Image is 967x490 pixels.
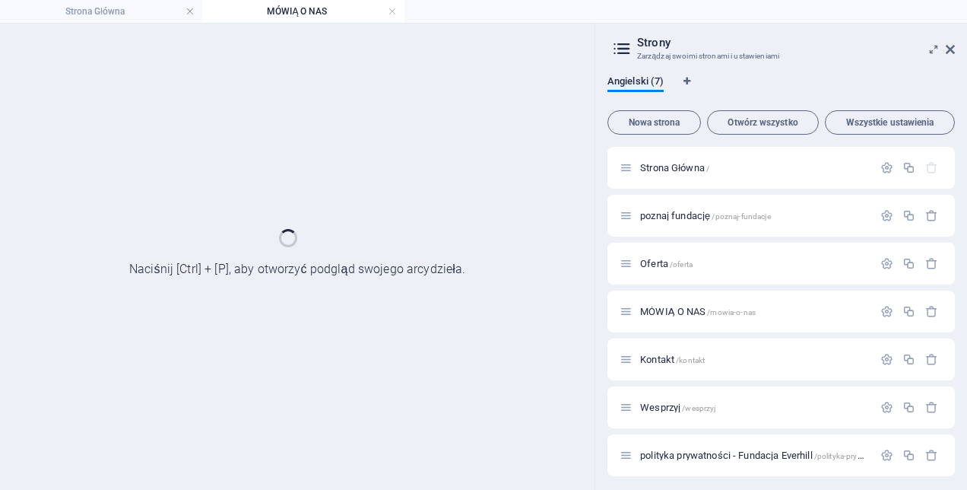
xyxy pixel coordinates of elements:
span: Kliknij, aby otworzyć stronę [640,258,693,269]
span: /wesprzyj [682,404,715,412]
span: /poznaj-fundacje [712,212,770,221]
span: Kliknij, aby otworzyć stronę [640,162,709,173]
span: Nowa strona [614,118,694,127]
div: Ustawienia [880,161,893,174]
div: Ustawienia [880,401,893,414]
span: Kliknij, aby otworzyć stronę [640,210,771,221]
span: /kontakt [676,356,705,364]
div: Duplikuj [902,209,915,222]
div: Kontakt/kontakt [636,355,873,364]
div: MÓWIĄ O NAS/mowia-o-nas [636,307,873,317]
div: poznaj fundację/poznaj-fundacje [636,211,873,221]
h4: MÓWIĄ O NAS [202,3,404,20]
span: Angielski (7) [607,72,664,94]
div: polityka prywatności - Fundacja Everhill/polityka-prywatnosci-fundacja-[GEOGRAPHIC_DATA] [636,450,873,460]
div: Ustawienia [880,353,893,366]
div: Duplikuj [902,161,915,174]
div: Zakładki językowe [607,75,955,104]
div: Oferta/oferta [636,259,873,269]
div: Duplikuj [902,401,915,414]
div: Ustawienia [880,209,893,222]
span: / [706,164,709,173]
div: Usuń [925,305,938,318]
span: Wszystkie ustawienia [832,118,948,127]
button: Wszystkie ustawienia [825,110,955,135]
div: Duplikuj [902,305,915,318]
div: Duplikuj [902,353,915,366]
button: Nowa strona [607,110,701,135]
div: Wesprzyj/wesprzyj [636,402,873,412]
button: Otwórz wszystko [707,110,819,135]
div: Usuń [925,209,938,222]
div: Strony startowej nie można usunąć [925,161,938,174]
div: Duplikuj [902,449,915,462]
span: Kliknij, aby otworzyć stronę [640,306,756,317]
span: Otwórz wszystko [714,118,812,127]
h2: Strony [637,36,955,49]
span: Kliknij, aby otworzyć stronę [640,402,715,413]
div: Usuń [925,257,938,270]
div: Ustawienia [880,257,893,270]
span: /mowia-o-nas [707,308,756,317]
div: Usuń [925,449,938,462]
div: Ustawienia [880,305,893,318]
div: Strona Główna/ [636,163,873,173]
div: Usuń [925,353,938,366]
div: Duplikuj [902,257,915,270]
span: /oferta [670,260,693,269]
span: Kliknij, aby otworzyć stronę [640,354,705,365]
div: Ustawienia [880,449,893,462]
div: Usuń [925,401,938,414]
h3: Zarządzaj swoimi stronami i ustawieniami [637,49,924,63]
